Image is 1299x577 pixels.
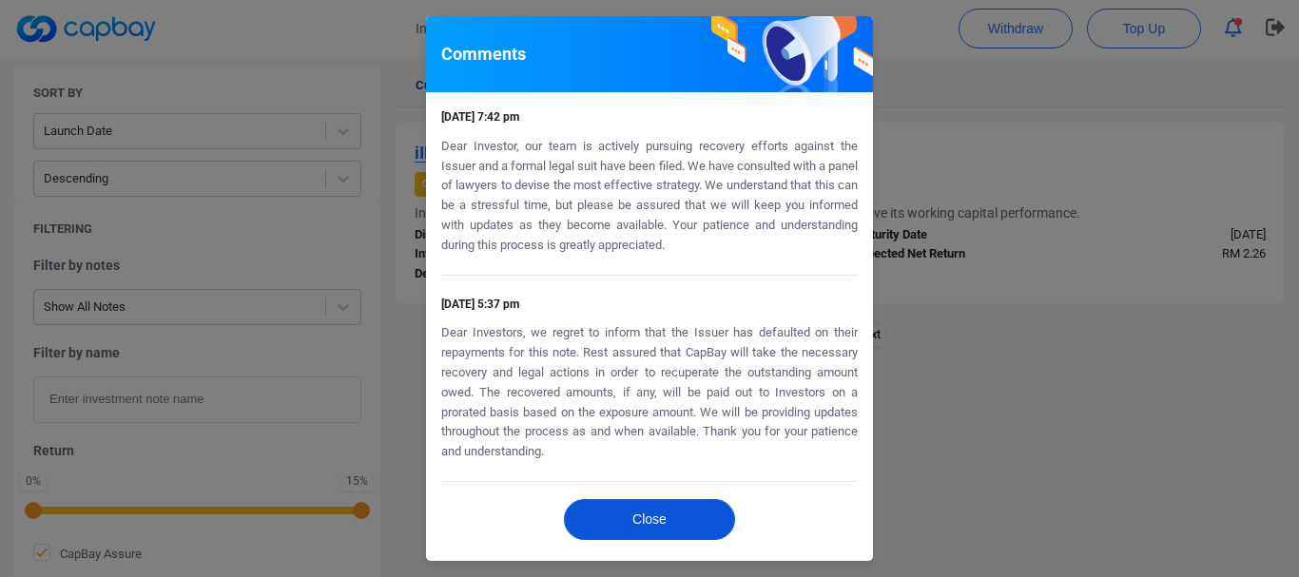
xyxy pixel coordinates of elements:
span: [DATE] 5:37 pm [441,298,519,311]
button: Close [564,499,735,540]
p: Dear Investor, our team is actively pursuing recovery efforts against the Issuer and a formal leg... [441,137,858,256]
p: Dear Investors, we regret to inform that the Issuer has defaulted on their repayments for this no... [441,323,858,462]
span: [DATE] 7:42 pm [441,110,519,124]
h5: Comments [441,43,526,66]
